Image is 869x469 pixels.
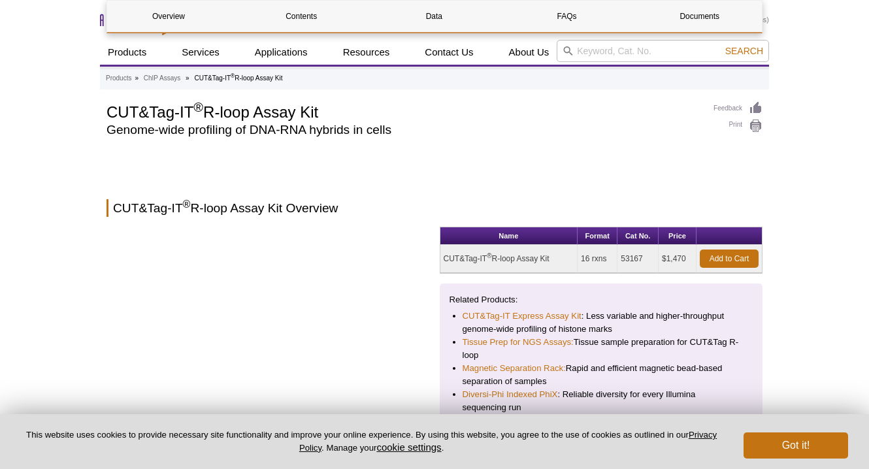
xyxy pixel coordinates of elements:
input: Keyword, Cat. No. [557,40,769,62]
a: Overview [107,1,230,32]
sup: ® [193,100,203,114]
a: CUT&Tag-IT Express Assay Kit [463,310,582,323]
a: Add to Cart [700,250,759,268]
h2: CUT&Tag-IT R-loop Assay Kit Overview [107,199,762,217]
li: Tissue sample preparation for CUT&Tag R-loop [463,336,740,362]
li: » [135,74,139,82]
a: About Us [501,40,557,65]
td: $1,470 [659,245,697,273]
a: Print [713,119,762,133]
h2: Genome-wide profiling of DNA-RNA hybrids in cells [107,124,700,136]
li: CUT&Tag-IT R-loop Assay Kit [194,74,282,82]
a: ChIP Assays [144,73,181,84]
li: : Reliable diversity for every Illumina sequencing run [463,388,740,414]
a: Applications [247,40,316,65]
span: Search [725,46,763,56]
a: Documents [638,1,761,32]
button: Search [721,45,767,57]
p: This website uses cookies to provide necessary site functionality and improve your online experie... [21,429,722,454]
th: Name [440,227,578,245]
a: Tissue Prep for NGS Assays: [463,336,574,349]
p: Related Products: [450,293,753,306]
a: FAQs [506,1,629,32]
a: Privacy Policy [299,430,717,452]
th: Format [578,227,617,245]
sup: ® [487,252,491,259]
a: Diversi-Phi Indexed PhiX [463,388,558,401]
h1: CUT&Tag-IT R-loop Assay Kit [107,101,700,121]
a: Data [372,1,495,32]
th: Cat No. [617,227,659,245]
a: Contact Us [417,40,481,65]
td: CUT&Tag-IT R-loop Assay Kit [440,245,578,273]
a: Contents [240,1,363,32]
a: Resources [335,40,398,65]
td: 53167 [617,245,659,273]
a: Services [174,40,227,65]
th: Price [659,227,697,245]
a: Feedback [713,101,762,116]
button: cookie settings [376,442,441,453]
sup: ® [231,73,235,79]
button: Got it! [744,432,848,459]
sup: ® [183,199,191,210]
a: Products [100,40,154,65]
li: » [186,74,189,82]
a: Magnetic Separation Rack: [463,362,566,375]
li: Rapid and efficient magnetic bead-based separation of samples [463,362,740,388]
td: 16 rxns [578,245,617,273]
li: : Less variable and higher-throughput genome-wide profiling of histone marks [463,310,740,336]
a: Products [106,73,131,84]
